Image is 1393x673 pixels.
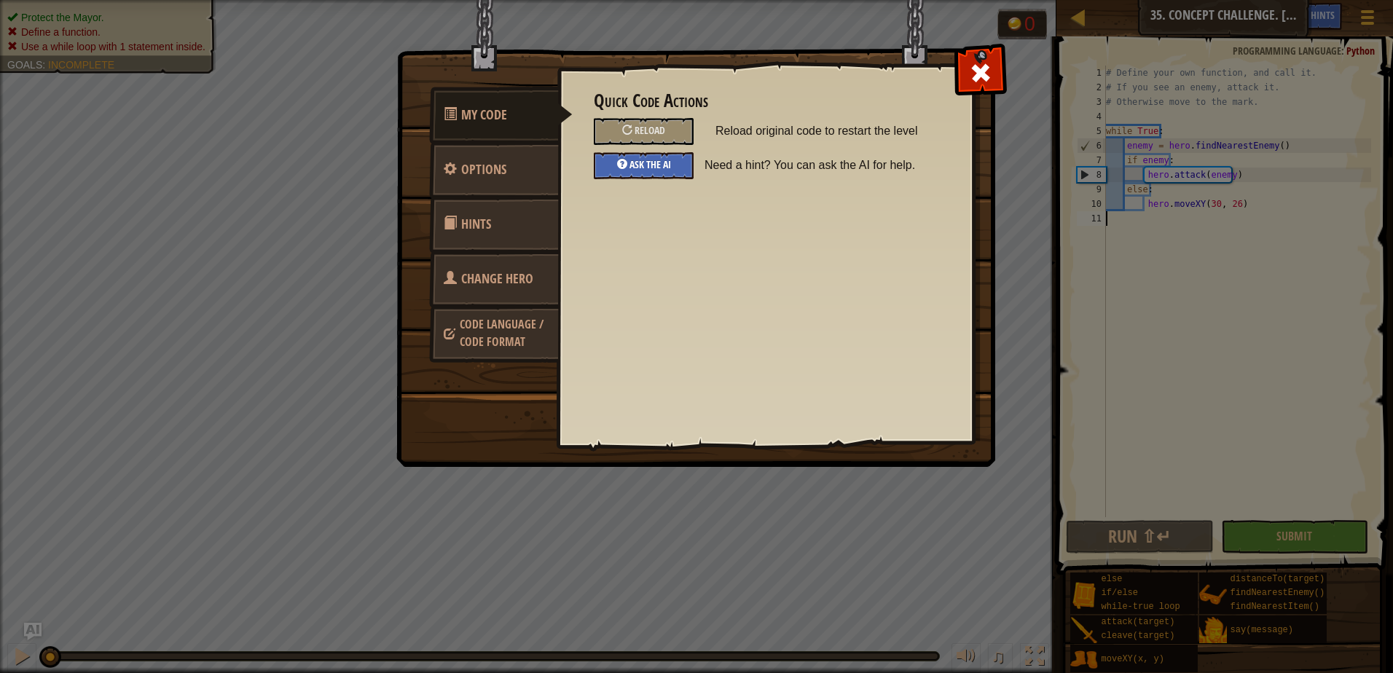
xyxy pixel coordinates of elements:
span: Ask the AI [629,157,671,171]
div: Ask the AI [594,152,694,179]
div: Reload original code to restart the level [594,118,694,145]
a: Options [429,141,559,198]
span: Hints [461,215,491,233]
span: Quick Code Actions [461,106,507,124]
a: My Code [429,87,573,143]
span: Configure settings [461,160,506,178]
h3: Quick Code Actions [594,91,937,111]
span: Choose hero, language [460,316,544,350]
span: Reload original code to restart the level [715,118,937,144]
span: Need a hint? You can ask the AI for help. [705,152,948,178]
span: Choose hero, language [461,269,533,288]
span: Reload [635,123,665,137]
